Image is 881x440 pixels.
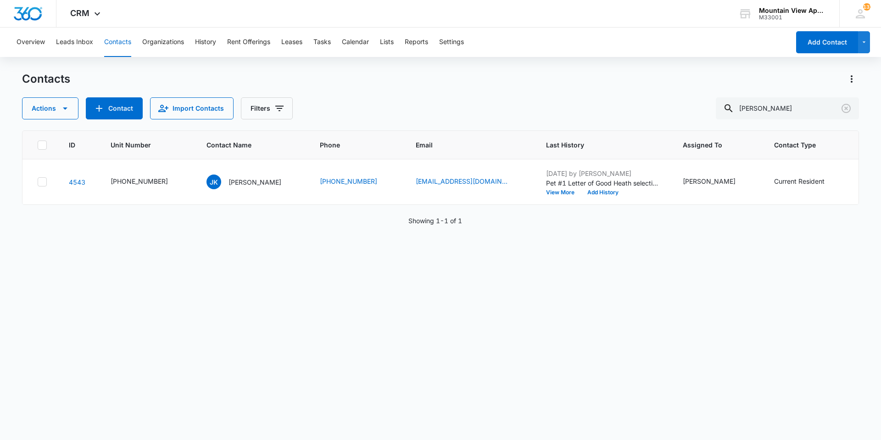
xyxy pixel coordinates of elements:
[22,97,78,119] button: Actions
[380,28,394,57] button: Lists
[774,176,841,187] div: Contact Type - Current Resident - Select to Edit Field
[206,140,284,150] span: Contact Name
[206,175,298,189] div: Contact Name - Jadin Knowles - Select to Edit Field
[17,28,45,57] button: Overview
[111,176,184,187] div: Unit Number - 545-1839-206 - Select to Edit Field
[320,140,380,150] span: Phone
[104,28,131,57] button: Contacts
[863,3,870,11] span: 132
[227,28,270,57] button: Rent Offerings
[581,190,625,195] button: Add History
[86,97,143,119] button: Add Contact
[70,8,89,18] span: CRM
[320,176,377,186] a: [PHONE_NUMBER]
[142,28,184,57] button: Organizations
[22,72,70,86] h1: Contacts
[150,97,234,119] button: Import Contacts
[683,140,739,150] span: Assigned To
[229,177,281,187] p: [PERSON_NAME]
[716,97,859,119] input: Search Contacts
[796,31,858,53] button: Add Contact
[546,169,661,178] p: [DATE] by [PERSON_NAME]
[863,3,870,11] div: notifications count
[206,175,221,189] span: JK
[56,28,93,57] button: Leads Inbox
[774,140,828,150] span: Contact Type
[241,97,293,119] button: Filters
[759,14,826,21] div: account id
[774,176,825,186] div: Current Resident
[844,72,859,86] button: Actions
[313,28,331,57] button: Tasks
[195,28,216,57] button: History
[439,28,464,57] button: Settings
[408,216,462,226] p: Showing 1-1 of 1
[683,176,752,187] div: Assigned To - Kaitlyn Mendoza - Select to Edit Field
[69,178,85,186] a: Navigate to contact details page for Jadin Knowles
[405,28,428,57] button: Reports
[546,190,581,195] button: View More
[69,140,75,150] span: ID
[320,176,394,187] div: Phone - (224) 572-1599 - Select to Edit Field
[759,7,826,14] div: account name
[546,178,661,188] p: Pet #1 Letter of Good Heath selections changed; Yes was added.
[416,176,507,186] a: [EMAIL_ADDRESS][DOMAIN_NAME]
[342,28,369,57] button: Calendar
[281,28,302,57] button: Leases
[839,101,853,116] button: Clear
[111,140,184,150] span: Unit Number
[416,140,511,150] span: Email
[416,176,524,187] div: Email - jmarleign29@msn.com - Select to Edit Field
[111,176,168,186] div: [PHONE_NUMBER]
[546,140,647,150] span: Last History
[683,176,736,186] div: [PERSON_NAME]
